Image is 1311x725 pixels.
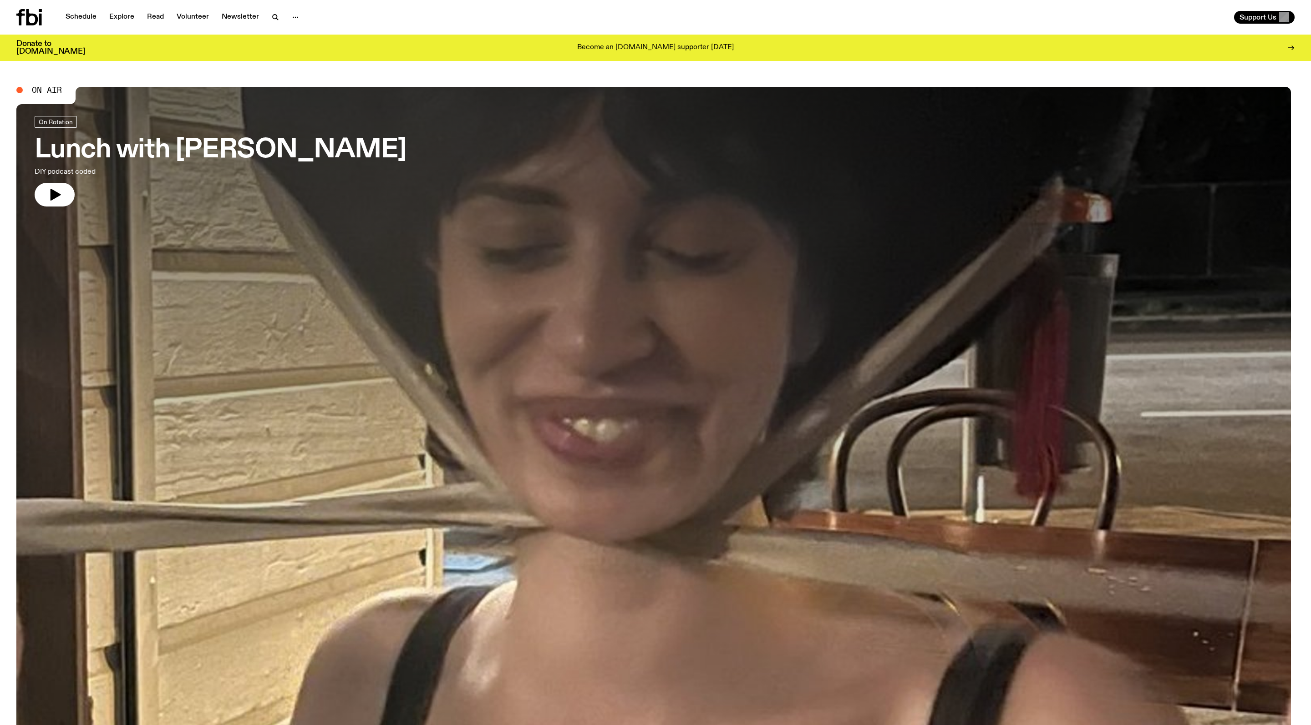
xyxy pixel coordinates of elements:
[142,11,169,24] a: Read
[16,40,85,55] h3: Donate to [DOMAIN_NAME]
[1240,13,1276,21] span: Support Us
[35,166,268,177] p: DIY podcast coded
[577,44,734,52] p: Become an [DOMAIN_NAME] supporter [DATE]
[35,116,77,128] a: On Rotation
[171,11,214,24] a: Volunteer
[104,11,140,24] a: Explore
[39,118,73,125] span: On Rotation
[216,11,264,24] a: Newsletter
[32,86,62,94] span: On Air
[35,116,407,206] a: Lunch with [PERSON_NAME]DIY podcast coded
[35,137,407,163] h3: Lunch with [PERSON_NAME]
[60,11,102,24] a: Schedule
[1234,11,1295,24] button: Support Us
